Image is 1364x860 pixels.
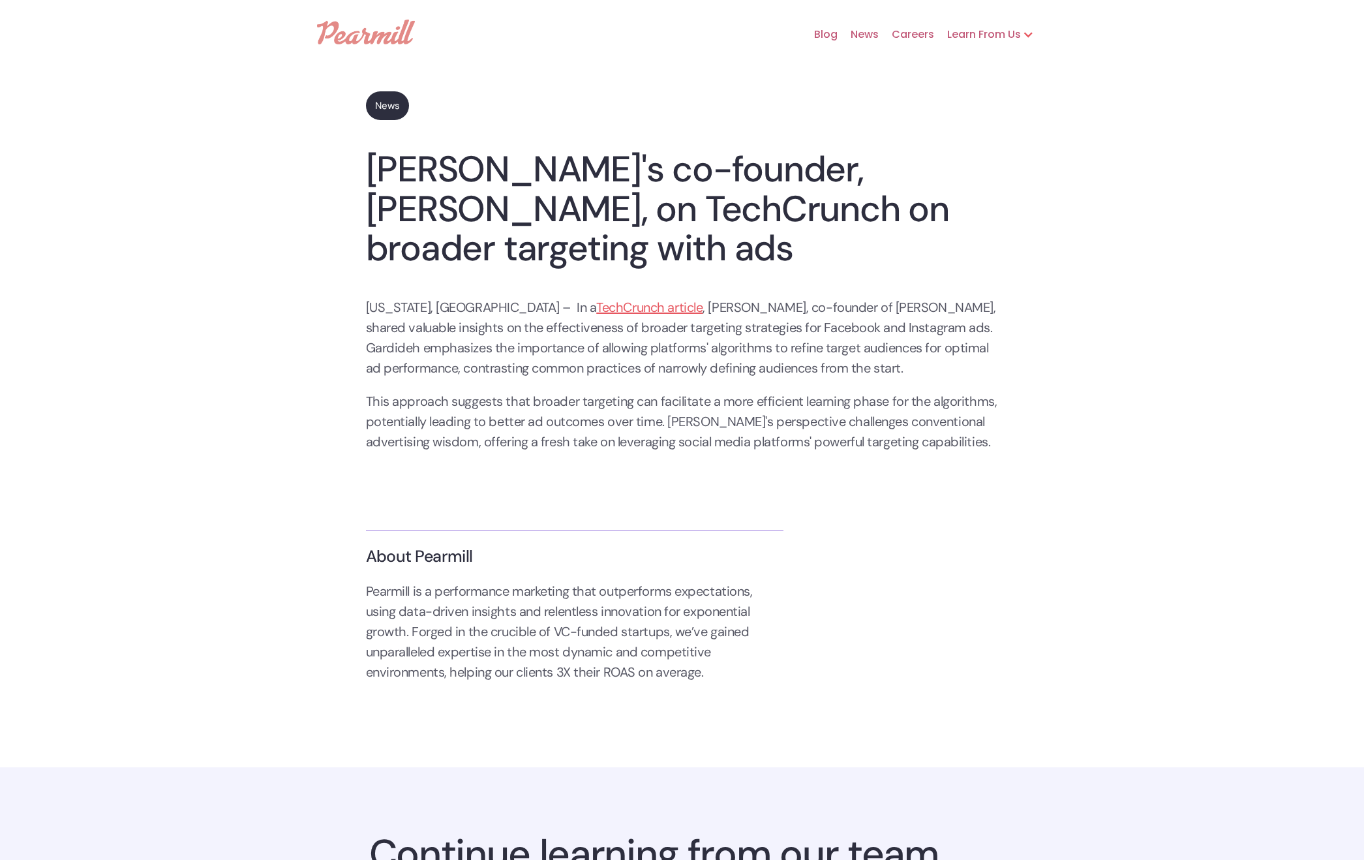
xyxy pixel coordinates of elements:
[934,27,1021,42] div: Learn From Us
[366,91,409,120] a: News
[934,14,1047,55] div: Learn From Us
[801,14,838,55] a: Blog
[879,14,934,55] a: Careers
[366,392,999,452] p: This approach suggests that broader targeting can facilitate a more efficient learning phase for ...
[366,547,783,566] h3: About Pearmill
[838,14,879,55] a: News
[596,299,703,316] a: TechCrunch article
[366,298,999,378] p: [US_STATE], [GEOGRAPHIC_DATA] – In a , [PERSON_NAME], co-founder of [PERSON_NAME], shared valuabl...
[366,581,783,683] p: Pearmill is a performance marketing that outperforms expectations, using data-driven insights and...
[366,149,999,268] h1: [PERSON_NAME]'s co-founder, [PERSON_NAME], on TechCrunch on broader targeting with ads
